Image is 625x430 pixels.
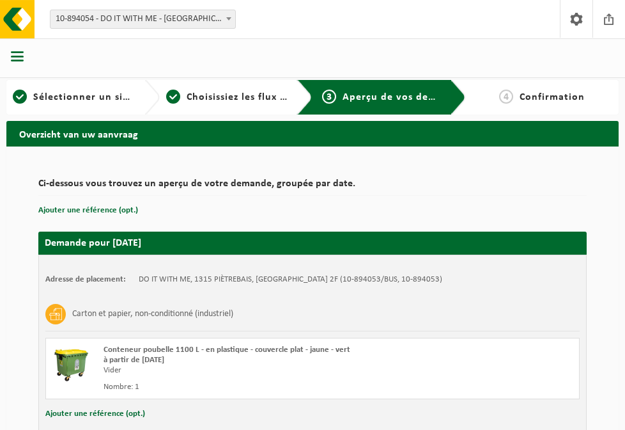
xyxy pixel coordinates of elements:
button: Ajouter une référence (opt.) [38,202,138,219]
h2: Ci-dessous vous trouvez un aperçu de votre demande, groupée par date. [38,179,587,196]
a: 2Choisissiez les flux de déchets et récipients [166,90,288,105]
div: Nombre: 1 [104,382,364,392]
strong: Adresse de placement: [45,275,126,283]
span: Aperçu de vos demandes [343,92,466,102]
span: Choisissiez les flux de déchets et récipients [187,92,399,102]
span: Confirmation [520,92,585,102]
span: 4 [499,90,513,104]
strong: à partir de [DATE] [104,356,164,364]
span: Conteneur poubelle 1100 L - en plastique - couvercle plat - jaune - vert [104,346,350,354]
span: 1 [13,90,27,104]
button: Ajouter une référence (opt.) [45,406,145,422]
span: Sélectionner un site ici [33,92,148,102]
span: 3 [322,90,336,104]
span: 10-894054 - DO IT WITH ME - LONGUEVILLE [50,10,236,29]
img: WB-1100-HPE-GN-50.png [52,345,91,383]
div: Vider [104,365,364,376]
h3: Carton et papier, non-conditionné (industriel) [72,304,233,324]
a: 1Sélectionner un site ici [13,90,134,105]
span: 10-894054 - DO IT WITH ME - LONGUEVILLE [50,10,235,28]
h2: Overzicht van uw aanvraag [6,121,619,146]
strong: Demande pour [DATE] [45,238,141,248]
span: 2 [166,90,180,104]
td: DO IT WITH ME, 1315 PIÈTREBAIS, [GEOGRAPHIC_DATA] 2F (10-894053/BUS, 10-894053) [139,275,442,285]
